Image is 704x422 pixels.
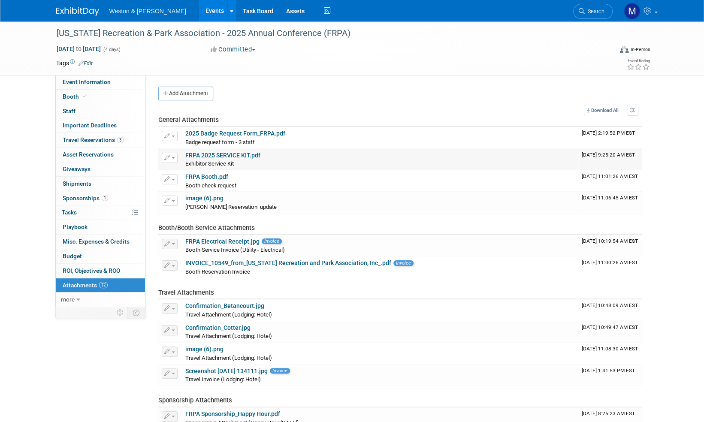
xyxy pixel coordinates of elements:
a: Edit [79,60,93,66]
td: Upload Timestamp [578,149,642,170]
td: Upload Timestamp [578,192,642,213]
span: 12 [99,282,108,288]
td: Upload Timestamp [578,256,642,278]
a: FRPA Booth.pdf [185,173,228,180]
a: FRPA Sponsorship_Happy Hour.pdf [185,410,280,417]
a: FRPA 2025 SERVICE KIT.pdf [185,152,260,159]
a: Misc. Expenses & Credits [56,235,145,249]
span: 1 [102,195,108,201]
a: ROI, Objectives & ROO [56,264,145,278]
span: Upload Timestamp [582,259,638,265]
span: Upload Timestamp [582,302,638,308]
a: Download All [584,105,621,116]
span: Weston & [PERSON_NAME] [109,8,186,15]
a: image (6).png [185,195,224,202]
a: INVOICE_10549_from_[US_STATE] Recreation and Park Association, Inc_.pdf [185,259,391,266]
span: Upload Timestamp [582,324,638,330]
span: Playbook [63,223,88,230]
span: Attachments [63,282,108,289]
div: [US_STATE] Recreation & Park Association - 2025 Annual Conference (FRPA) [54,26,600,41]
a: Sponsorships1 [56,191,145,205]
span: Staff [63,108,76,115]
td: Upload Timestamp [578,127,642,148]
span: (4 days) [103,47,121,52]
a: Booth [56,90,145,104]
td: Upload Timestamp [578,321,642,343]
button: Add Attachment [158,87,213,100]
img: ExhibitDay [56,7,99,16]
span: Booth/Booth Service Attachments [158,224,255,232]
a: Budget [56,249,145,263]
span: Upload Timestamp [582,130,635,136]
td: Personalize Event Tab Strip [113,307,128,318]
td: Upload Timestamp [578,299,642,321]
span: Upload Timestamp [582,368,635,374]
span: to [75,45,83,52]
a: Confirmation_Cotter.jpg [185,324,251,331]
span: Invoice [262,238,282,244]
span: Booth Reservation Invoice [185,268,250,275]
span: Event Information [63,78,111,85]
span: Upload Timestamp [582,173,638,179]
td: Tags [56,59,93,67]
span: Upload Timestamp [582,346,638,352]
a: Travel Reservations3 [56,133,145,147]
span: Upload Timestamp [582,152,635,158]
td: Upload Timestamp [578,343,642,364]
span: Tasks [62,209,77,216]
span: 3 [117,137,124,143]
a: Asset Reservations [56,148,145,162]
span: Giveaways [63,166,91,172]
span: Sponsorship Attachments [158,396,232,404]
span: Booth check request [185,182,236,189]
div: In-Person [630,46,650,53]
span: General Attachments [158,116,219,124]
img: Format-Inperson.png [620,46,628,53]
a: Search [573,4,613,19]
a: FRPA Electrical Receipt.jpg [185,238,260,245]
a: Tasks [56,205,145,220]
td: Toggle Event Tabs [127,307,145,318]
span: Misc. Expenses & Credits [63,238,130,245]
span: Booth Service Invoice (Utility - Electrical) [185,247,285,253]
span: Travel Attachment (Lodging: Hotel) [185,333,272,339]
a: Screenshot [DATE] 134111.jpg [185,368,268,374]
span: more [61,296,75,303]
span: Important Deadlines [63,122,117,129]
span: Travel Reservations [63,136,124,143]
div: Event Rating [626,59,650,63]
a: Confirmation_Betancourt.jpg [185,302,264,309]
a: more [56,292,145,307]
a: Giveaways [56,162,145,176]
span: Search [585,8,604,15]
i: Booth reservation complete [83,94,87,99]
span: [PERSON_NAME] Reservation_update [185,204,277,210]
span: [DATE] [DATE] [56,45,101,53]
span: Travel Attachments [158,289,214,296]
div: Event Format [562,45,650,57]
span: ROI, Objectives & ROO [63,267,120,274]
a: Playbook [56,220,145,234]
span: Asset Reservations [63,151,114,158]
a: image (6).png [185,346,224,353]
td: Upload Timestamp [578,235,642,256]
td: Upload Timestamp [578,170,642,192]
span: Exhibitor Service Kit [185,160,234,167]
a: Attachments12 [56,278,145,292]
span: Travel Invoice (Lodging: Hotel) [185,376,261,383]
a: Event Information [56,75,145,89]
a: 2025 Badge Request Form_FRPA.pdf [185,130,285,137]
button: Committed [208,45,259,54]
a: Staff [56,104,145,118]
span: Shipments [63,180,91,187]
span: Invoice [270,368,290,374]
span: Travel Attachment (Lodging: Hotel) [185,311,272,318]
span: Booth [63,93,89,100]
span: Upload Timestamp [582,195,638,201]
a: Important Deadlines [56,118,145,133]
a: Shipments [56,177,145,191]
td: Upload Timestamp [578,365,642,386]
span: Upload Timestamp [582,238,638,244]
span: Travel Attachment (Lodging: Hotel) [185,355,272,361]
span: Budget [63,253,82,259]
